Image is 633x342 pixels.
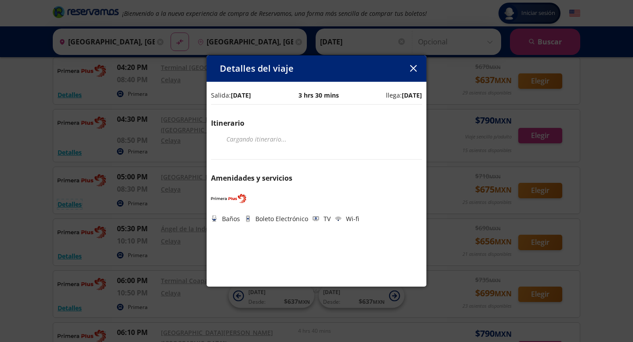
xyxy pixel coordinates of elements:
[220,62,294,75] p: Detalles del viaje
[211,192,246,205] img: PRIMERA PLUS
[255,214,308,223] p: Boleto Electrónico
[402,91,422,99] b: [DATE]
[324,214,331,223] p: TV
[211,91,251,100] p: Salida:
[226,135,287,143] em: Cargando itinerario ...
[222,214,240,223] p: Baños
[298,91,339,100] p: 3 hrs 30 mins
[211,118,422,128] p: Itinerario
[386,91,422,100] p: llega:
[346,214,359,223] p: Wi-fi
[231,91,251,99] b: [DATE]
[211,173,422,183] p: Amenidades y servicios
